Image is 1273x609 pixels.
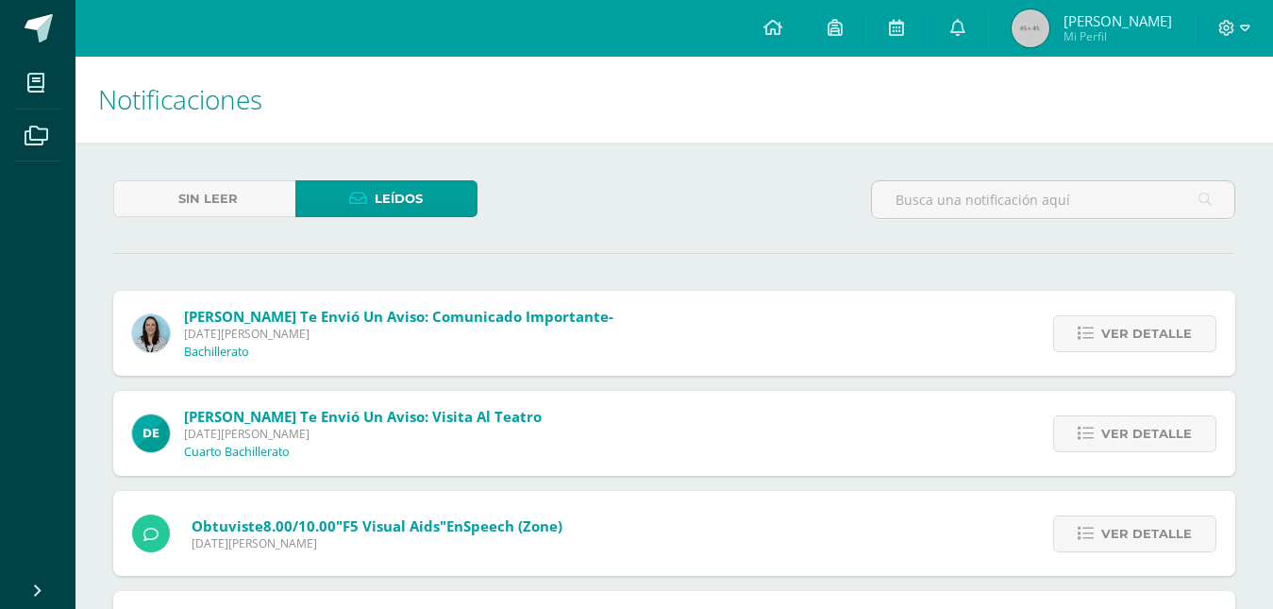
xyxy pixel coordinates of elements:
[184,426,542,442] span: [DATE][PERSON_NAME]
[295,180,477,217] a: Leídos
[375,181,423,216] span: Leídos
[178,181,238,216] span: Sin leer
[336,516,446,535] span: "F5 Visual aids"
[1101,516,1192,551] span: Ver detalle
[98,81,262,117] span: Notificaciones
[1064,11,1172,30] span: [PERSON_NAME]
[192,516,562,535] span: Obtuviste en
[184,445,290,460] p: Cuarto Bachillerato
[1101,316,1192,351] span: Ver detalle
[1064,28,1172,44] span: Mi Perfil
[184,407,542,426] span: [PERSON_NAME] te envió un aviso: Visita al teatro
[1012,9,1049,47] img: 45x45
[184,345,249,360] p: Bachillerato
[184,307,613,326] span: [PERSON_NAME] te envió un aviso: Comunicado importante-
[1101,416,1192,451] span: Ver detalle
[113,180,295,217] a: Sin leer
[184,326,613,342] span: [DATE][PERSON_NAME]
[263,516,336,535] span: 8.00/10.00
[463,516,562,535] span: Speech (Zone)
[132,414,170,452] img: 9fa0c54c0c68d676f2f0303209928c54.png
[192,535,562,551] span: [DATE][PERSON_NAME]
[132,314,170,352] img: aed16db0a88ebd6752f21681ad1200a1.png
[872,181,1234,218] input: Busca una notificación aquí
